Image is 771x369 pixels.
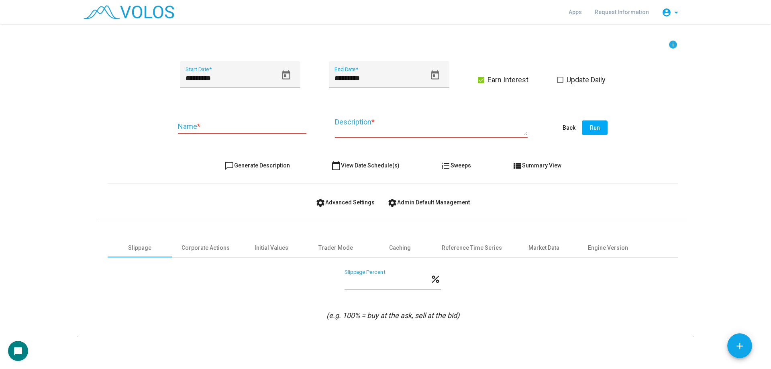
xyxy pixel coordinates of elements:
span: Advanced Settings [316,199,375,206]
mat-icon: percent [430,273,441,283]
button: Summary View [506,158,568,173]
mat-icon: add [734,341,745,351]
div: Initial Values [255,244,288,252]
span: Earn Interest [487,75,528,85]
button: Generate Description [218,158,296,173]
div: Market Data [528,244,559,252]
span: Request Information [595,9,649,15]
mat-icon: info [668,40,678,49]
button: Add icon [727,333,752,358]
i: (e.g. 100% = buy at the ask, sell at the bid) [326,311,459,320]
button: Run [582,120,608,135]
button: View Date Schedule(s) [325,158,406,173]
div: Slippage [128,244,151,252]
mat-icon: settings [388,198,397,208]
span: Run [590,124,600,131]
mat-icon: settings [316,198,325,208]
a: Apps [562,5,588,19]
span: Back [563,124,575,131]
div: Caching [389,244,411,252]
mat-icon: calendar_today [331,161,341,171]
button: Open calendar [277,66,295,84]
mat-icon: account_circle [662,8,671,17]
span: Admin Default Management [388,199,470,206]
span: Sweeps [441,162,471,169]
mat-icon: format_list_numbered [441,161,451,171]
mat-icon: view_list [512,161,522,171]
button: Admin Default Management [381,195,476,210]
span: View Date Schedule(s) [331,162,400,169]
mat-icon: chat_bubble [13,347,23,356]
button: Open calendar [426,66,444,84]
span: Apps [569,9,582,15]
button: Advanced Settings [309,195,381,210]
div: Trader Mode [318,244,353,252]
mat-icon: arrow_drop_down [671,8,681,17]
a: Request Information [588,5,655,19]
div: Engine Version [588,244,628,252]
button: Back [556,120,582,135]
button: Sweeps [434,158,477,173]
span: Generate Description [224,162,290,169]
div: Reference Time Series [442,244,502,252]
div: Corporate Actions [182,244,230,252]
span: Summary View [512,162,561,169]
mat-icon: chat_bubble_outline [224,161,234,171]
span: Update Daily [567,75,606,85]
